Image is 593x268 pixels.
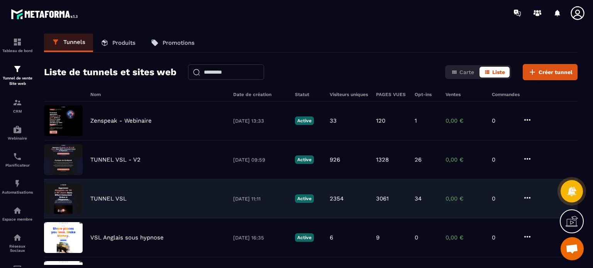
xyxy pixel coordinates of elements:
div: Ouvrir le chat [561,237,584,260]
p: Active [295,194,314,203]
a: automationsautomationsAutomatisations [2,173,33,200]
p: 9 [376,234,380,241]
p: 34 [415,195,422,202]
p: TUNNEL VSL - V2 [90,156,141,163]
p: Active [295,155,314,164]
img: automations [13,206,22,215]
a: formationformationCRM [2,92,33,119]
p: [DATE] 11:11 [233,196,287,202]
a: formationformationTunnel de vente Site web [2,59,33,92]
p: Tunnels [63,39,85,46]
a: Promotions [143,34,202,52]
p: 0,00 € [446,156,484,163]
p: 926 [330,156,340,163]
a: automationsautomationsEspace membre [2,200,33,227]
p: 0 [492,117,515,124]
p: [DATE] 09:59 [233,157,287,163]
p: Webinaire [2,136,33,140]
p: 2354 [330,195,344,202]
img: formation [13,64,22,74]
h6: Ventes [446,92,484,97]
p: 0 [492,195,515,202]
p: [DATE] 16:35 [233,235,287,241]
p: Automatisations [2,190,33,194]
img: image [44,222,83,253]
p: Planificateur [2,163,33,167]
button: Carte [447,67,479,78]
p: Réseaux Sociaux [2,244,33,253]
span: Liste [492,69,505,75]
h6: Opt-ins [415,92,438,97]
p: 0,00 € [446,195,484,202]
p: 26 [415,156,422,163]
img: scheduler [13,152,22,161]
img: social-network [13,233,22,242]
span: Carte [459,69,474,75]
h6: Date de création [233,92,287,97]
p: Active [295,233,314,242]
img: automations [13,125,22,134]
h6: Statut [295,92,322,97]
a: schedulerschedulerPlanificateur [2,146,33,173]
p: [DATE] 13:33 [233,118,287,124]
button: Liste [479,67,510,78]
a: Produits [93,34,143,52]
a: Tunnels [44,34,93,52]
a: automationsautomationsWebinaire [2,119,33,146]
a: social-networksocial-networkRéseaux Sociaux [2,227,33,258]
p: Tunnel de vente Site web [2,76,33,86]
button: Créer tunnel [523,64,578,80]
p: 3061 [376,195,389,202]
p: Tableau de bord [2,49,33,53]
img: formation [13,98,22,107]
img: image [44,144,83,175]
p: 120 [376,117,385,124]
p: 0 [492,234,515,241]
img: image [44,105,83,136]
p: 1328 [376,156,389,163]
p: 33 [330,117,337,124]
p: CRM [2,109,33,113]
p: Zenspeak - Webinaire [90,117,152,124]
img: automations [13,179,22,188]
h6: PAGES VUES [376,92,407,97]
p: 0 [415,234,418,241]
p: VSL Anglais sous hypnose [90,234,164,241]
p: 6 [330,234,333,241]
a: formationformationTableau de bord [2,32,33,59]
h6: Nom [90,92,225,97]
p: Produits [112,39,136,46]
span: Créer tunnel [539,68,573,76]
p: Espace membre [2,217,33,221]
h6: Visiteurs uniques [330,92,368,97]
p: 0,00 € [446,234,484,241]
h2: Liste de tunnels et sites web [44,64,176,80]
p: 0,00 € [446,117,484,124]
p: Promotions [163,39,195,46]
p: Active [295,116,314,125]
h6: Commandes [492,92,520,97]
p: 0 [492,156,515,163]
img: formation [13,37,22,47]
img: logo [11,7,80,21]
img: image [44,183,83,214]
p: TUNNEL VSL [90,195,127,202]
p: 1 [415,117,417,124]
